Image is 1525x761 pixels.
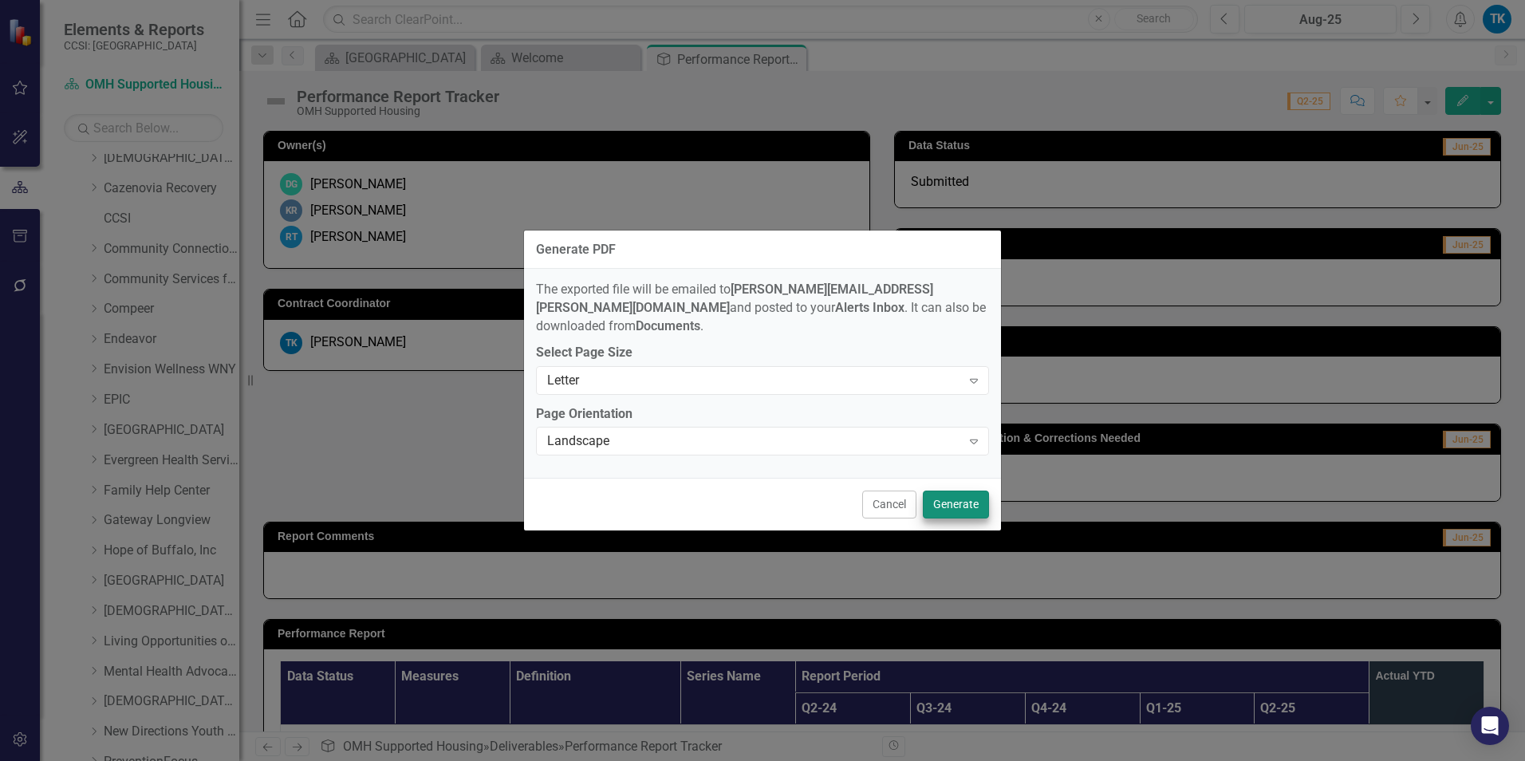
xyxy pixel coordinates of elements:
div: Open Intercom Messenger [1471,707,1509,745]
div: Generate PDF [536,242,616,257]
label: Select Page Size [536,344,989,362]
button: Generate [923,491,989,519]
div: Letter [547,371,961,389]
label: Page Orientation [536,405,989,424]
strong: [PERSON_NAME][EMAIL_ADDRESS][PERSON_NAME][DOMAIN_NAME] [536,282,933,315]
strong: Alerts Inbox [835,300,904,315]
strong: Documents [636,318,700,333]
div: Landscape [547,432,961,451]
span: The exported file will be emailed to and posted to your . It can also be downloaded from . [536,282,986,333]
button: Cancel [862,491,916,519]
